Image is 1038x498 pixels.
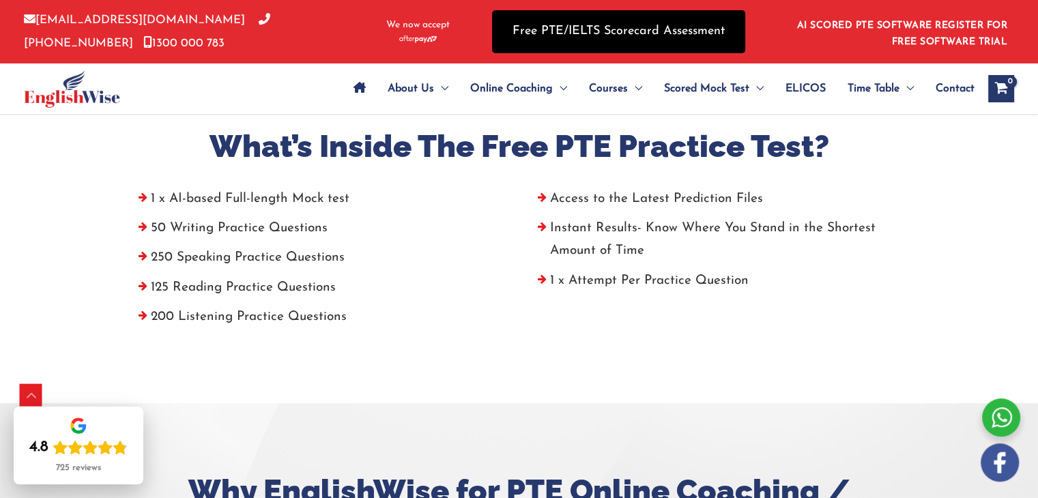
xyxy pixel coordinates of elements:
div: 725 reviews [56,463,101,473]
a: ELICOS [775,65,837,113]
span: Contact [936,65,975,113]
a: Free PTE/IELTS Scorecard Assessment [492,10,745,53]
img: Afterpay-Logo [399,35,437,43]
span: Online Coaching [470,65,553,113]
a: CoursesMenu Toggle [578,65,653,113]
span: Menu Toggle [899,65,914,113]
nav: Site Navigation: Main Menu [343,65,975,113]
span: Time Table [848,65,899,113]
li: 1 x AI-based Full-length Mock test [130,188,509,217]
li: 250 Speaking Practice Questions [130,246,509,276]
span: Scored Mock Test [664,65,749,113]
aside: Header Widget 1 [789,10,1014,54]
a: Time TableMenu Toggle [837,65,925,113]
a: [EMAIL_ADDRESS][DOMAIN_NAME] [24,14,245,26]
span: Menu Toggle [434,65,448,113]
span: Menu Toggle [628,65,642,113]
li: 1 x Attempt Per Practice Question [530,269,908,299]
a: AI SCORED PTE SOFTWARE REGISTER FOR FREE SOFTWARE TRIAL [797,20,1008,47]
a: View Shopping Cart, empty [988,75,1014,102]
h2: What’s Inside The Free PTE Practice Test? [130,127,908,167]
div: Rating: 4.8 out of 5 [29,438,128,457]
a: Online CoachingMenu Toggle [459,65,578,113]
span: Menu Toggle [749,65,764,113]
a: [PHONE_NUMBER] [24,14,270,48]
span: Courses [589,65,628,113]
li: 200 Listening Practice Questions [130,306,509,335]
span: We now accept [386,18,450,32]
li: 125 Reading Practice Questions [130,276,509,306]
li: 50 Writing Practice Questions [130,217,509,246]
a: Scored Mock TestMenu Toggle [653,65,775,113]
li: Instant Results- Know Where You Stand in the Shortest Amount of Time [530,217,908,269]
li: Access to the Latest Prediction Files [530,188,908,217]
a: Contact [925,65,975,113]
img: cropped-ew-logo [24,70,120,108]
div: 4.8 [29,438,48,457]
span: About Us [388,65,434,113]
img: white-facebook.png [981,443,1019,482]
span: Menu Toggle [553,65,567,113]
span: ELICOS [785,65,826,113]
a: 1300 000 783 [143,38,225,49]
a: About UsMenu Toggle [377,65,459,113]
